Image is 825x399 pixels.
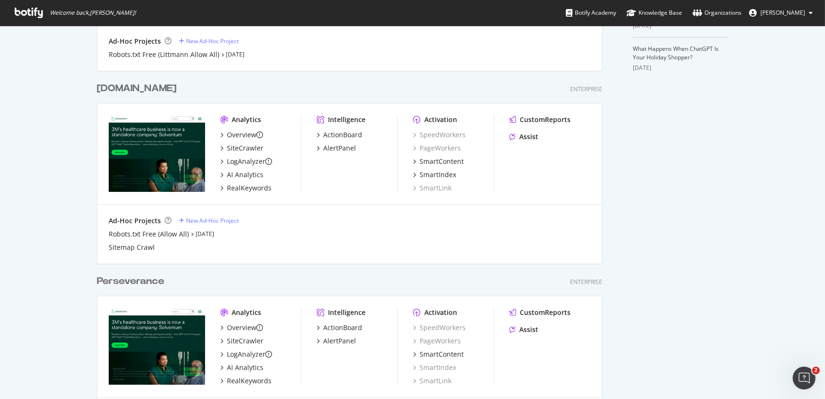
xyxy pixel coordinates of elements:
a: SmartContent [413,157,464,166]
a: Perseverance [97,275,168,288]
div: Overview [227,323,256,332]
a: AI Analytics [220,170,263,180]
a: Overview [220,130,263,140]
div: New Ad-Hoc Project [186,217,239,225]
div: LogAnalyzer [227,350,265,359]
img: solventum.com [109,115,205,192]
a: Assist [509,325,538,334]
div: LogAnalyzer [227,157,265,166]
div: Activation [424,115,457,124]
a: New Ad-Hoc Project [179,217,239,225]
a: RealKeywords [220,183,272,193]
a: AlertPanel [317,143,356,153]
span: Welcome back, [PERSON_NAME] ! [50,9,136,17]
a: [DATE] [226,50,244,58]
a: New Ad-Hoc Project [179,37,239,45]
a: PageWorkers [413,143,461,153]
div: SmartContent [420,350,464,359]
a: CustomReports [509,308,571,317]
div: Analytics [232,308,261,317]
div: AI Analytics [227,170,263,180]
a: SmartIndex [413,170,456,180]
a: LogAnalyzer [220,157,272,166]
a: SmartLink [413,376,451,386]
a: ActionBoard [317,130,362,140]
a: Sitemap Crawl [109,243,155,252]
div: AlertPanel [323,336,356,346]
div: [DATE] [633,64,728,72]
a: AlertPanel [317,336,356,346]
a: LogAnalyzer [220,350,272,359]
div: CustomReports [520,115,571,124]
div: AI Analytics [227,363,263,372]
a: ActionBoard [317,323,362,332]
div: Knowledge Base [627,8,682,18]
a: Assist [509,132,538,142]
a: CustomReports [509,115,571,124]
a: Robots.txt Free (Allow All) [109,229,189,239]
a: SiteCrawler [220,143,263,153]
div: AlertPanel [323,143,356,153]
div: ActionBoard [323,323,362,332]
div: Organizations [693,8,741,18]
iframe: Intercom live chat [793,367,816,389]
a: SmartIndex [413,363,456,372]
a: SmartLink [413,183,451,193]
div: Ad-Hoc Projects [109,37,161,46]
div: Assist [519,325,538,334]
div: Activation [424,308,457,317]
div: SmartContent [420,157,464,166]
a: Overview [220,323,263,332]
div: SmartIndex [420,170,456,180]
div: Assist [519,132,538,142]
div: Analytics [232,115,261,124]
button: [PERSON_NAME] [741,5,820,20]
a: Robots.txt Free (Littmann Allow All) [109,50,219,59]
div: SiteCrawler [227,336,263,346]
div: SiteCrawler [227,143,263,153]
a: SpeedWorkers [413,130,466,140]
div: Intelligence [328,308,366,317]
div: [DOMAIN_NAME] [97,82,177,95]
a: AI Analytics [220,363,263,372]
a: PageWorkers [413,336,461,346]
div: Ad-Hoc Projects [109,216,161,226]
div: RealKeywords [227,376,272,386]
a: [DATE] [196,230,214,238]
a: SmartContent [413,350,464,359]
div: Intelligence [328,115,366,124]
a: SiteCrawler [220,336,263,346]
div: ActionBoard [323,130,362,140]
div: CustomReports [520,308,571,317]
div: Perseverance [97,275,164,288]
span: Travis Yano [760,9,805,17]
div: Enterprise [570,85,602,93]
a: [DOMAIN_NAME] [97,82,180,95]
div: Botify Academy [566,8,616,18]
a: What Happens When ChatGPT Is Your Holiday Shopper? [633,45,719,61]
div: Enterprise [570,278,602,286]
div: RealKeywords [227,183,272,193]
a: SpeedWorkers [413,323,466,332]
a: RealKeywords [220,376,272,386]
span: 2 [812,367,820,374]
div: New Ad-Hoc Project [186,37,239,45]
img: solventum-perserverance.com [109,308,205,385]
div: Overview [227,130,256,140]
